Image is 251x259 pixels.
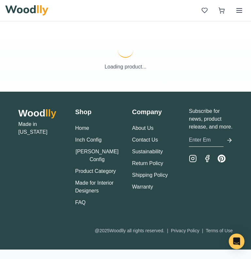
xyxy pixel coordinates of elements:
[189,107,233,131] p: Subscribe for news, product release, and more.
[203,155,211,162] a: Facebook
[132,137,158,143] a: Contact Us
[75,125,89,131] a: Home
[95,227,233,234] div: @ 2025 Woodlly all rights reserved.
[189,133,224,147] input: Enter Email
[18,120,62,136] p: Made in [US_STATE]
[132,149,163,154] a: Sustainability
[18,107,62,119] h2: Wood
[75,136,102,144] button: Inch Config
[45,108,56,118] span: lly
[5,63,246,71] p: Loading product...
[75,168,116,174] a: Product Category
[132,184,153,190] a: Warranty
[132,107,176,116] h3: Company
[189,155,197,162] a: Instagram
[75,200,86,205] a: FAQ
[206,228,233,233] a: Terms of Use
[218,155,226,162] a: Pinterest
[132,125,154,131] a: About Us
[202,228,203,233] span: |
[171,228,199,233] a: Privacy Policy
[75,180,113,193] a: Made for Interior Designers
[229,234,244,249] div: Open Intercom Messenger
[75,107,119,116] h3: Shop
[5,5,48,16] img: Woodlly
[132,160,163,166] a: Return Policy
[132,172,168,178] a: Shipping Policy
[75,148,119,163] button: [PERSON_NAME] Config
[167,228,168,233] span: |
